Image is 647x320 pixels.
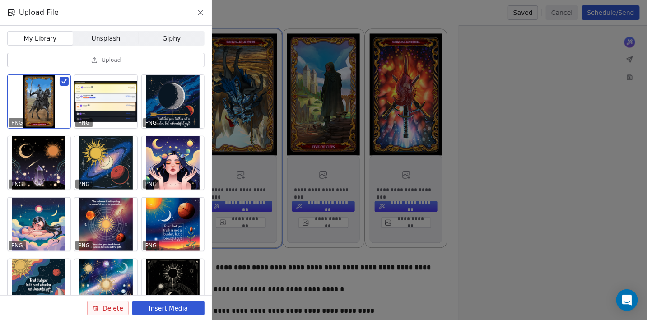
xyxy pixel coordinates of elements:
[78,119,90,126] p: PNG
[19,7,59,18] span: Upload File
[11,181,23,188] p: PNG
[145,181,157,188] p: PNG
[87,301,129,315] button: Delete
[92,34,121,43] span: Unsplash
[11,119,23,126] p: PNG
[145,119,157,126] p: PNG
[132,301,205,315] button: Insert Media
[78,181,90,188] p: PNG
[145,242,157,249] p: PNG
[102,56,121,64] span: Upload
[78,242,90,249] p: PNG
[11,242,23,249] p: PNG
[7,53,205,67] button: Upload
[163,34,181,43] span: Giphy
[616,289,638,311] div: Open Intercom Messenger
